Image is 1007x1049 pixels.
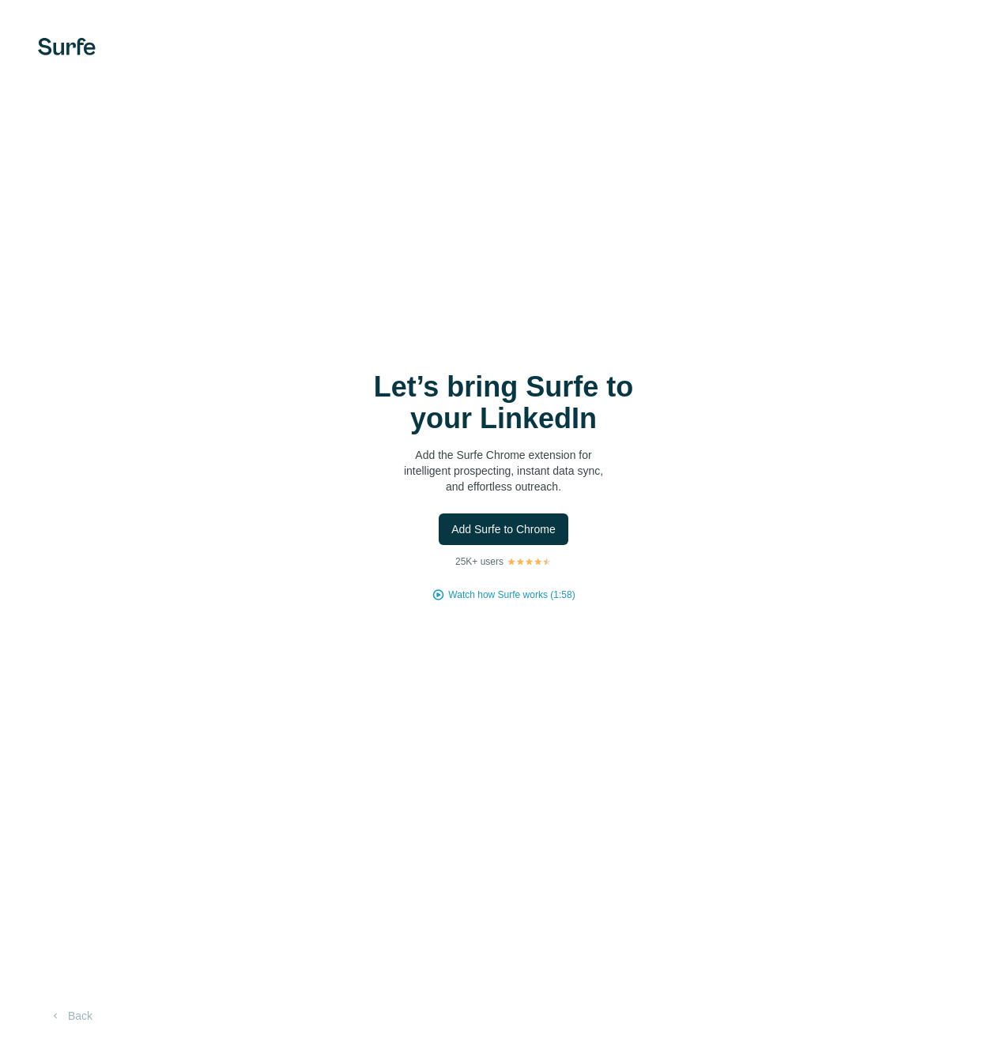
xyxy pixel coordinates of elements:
[345,371,662,434] h1: Let’s bring Surfe to your LinkedIn
[439,513,568,545] button: Add Surfe to Chrome
[345,447,662,494] p: Add the Surfe Chrome extension for intelligent prospecting, instant data sync, and effortless out...
[507,557,552,566] img: Rating Stars
[455,555,503,569] p: 25K+ users
[38,38,96,55] img: Surfe's logo
[38,1002,104,1030] button: Back
[451,521,556,537] span: Add Surfe to Chrome
[448,588,575,602] button: Watch how Surfe works (1:58)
